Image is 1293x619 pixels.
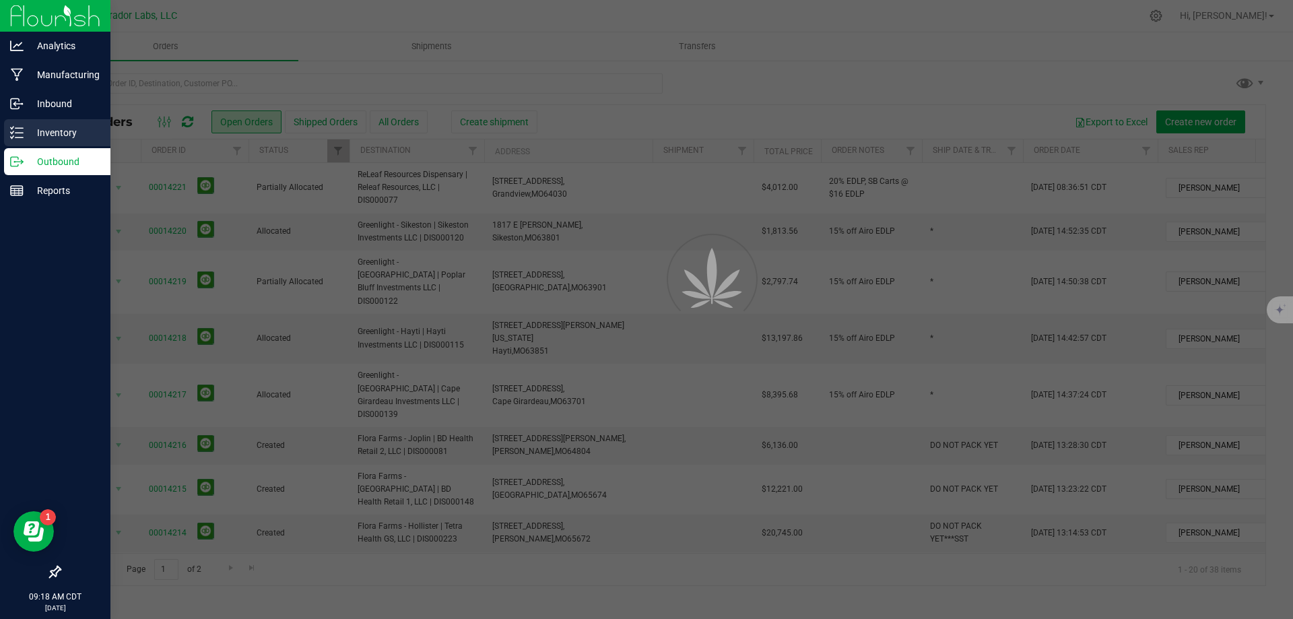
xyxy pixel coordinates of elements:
[24,183,104,199] p: Reports
[10,184,24,197] inline-svg: Reports
[6,591,104,603] p: 09:18 AM CDT
[40,509,56,525] iframe: Resource center unread badge
[10,68,24,82] inline-svg: Manufacturing
[10,126,24,139] inline-svg: Inventory
[24,96,104,112] p: Inbound
[24,38,104,54] p: Analytics
[24,67,104,83] p: Manufacturing
[24,125,104,141] p: Inventory
[24,154,104,170] p: Outbound
[10,97,24,110] inline-svg: Inbound
[6,603,104,613] p: [DATE]
[10,39,24,53] inline-svg: Analytics
[13,511,54,552] iframe: Resource center
[10,155,24,168] inline-svg: Outbound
